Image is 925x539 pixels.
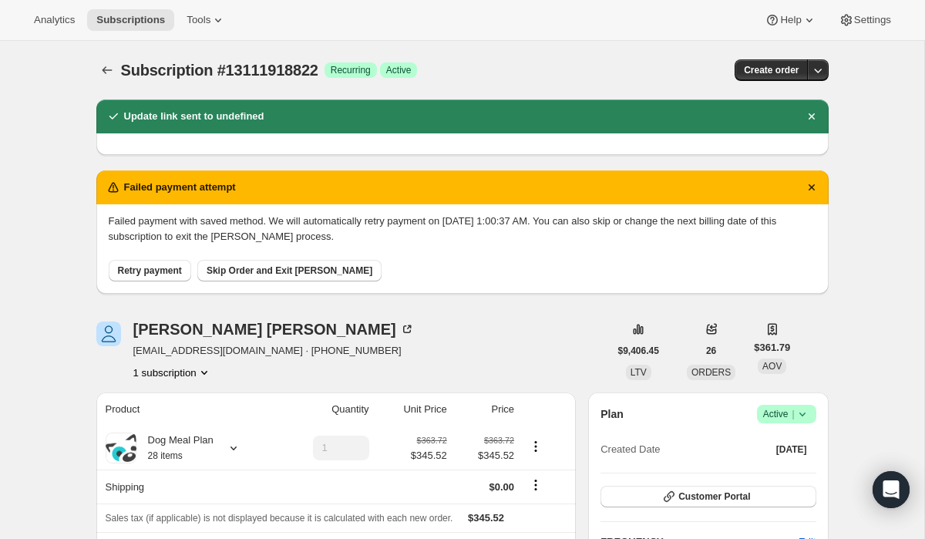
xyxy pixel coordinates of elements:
span: $345.52 [468,512,504,524]
span: Sales tax (if applicable) is not displayed because it is calculated with each new order. [106,513,453,524]
button: Product actions [523,438,548,455]
span: Settings [854,14,891,26]
button: Subscriptions [87,9,174,31]
span: $361.79 [754,340,790,355]
button: Product actions [133,365,212,380]
button: Shipping actions [523,477,548,494]
p: Failed payment with saved method. We will automatically retry payment on [DATE] 1:00:37 AM. You c... [109,214,816,244]
span: Active [763,406,810,422]
div: Open Intercom Messenger [873,471,910,508]
small: $363.72 [417,436,447,445]
span: Analytics [34,14,75,26]
button: Create order [735,59,808,81]
span: ORDERS [691,367,731,378]
span: | [792,408,794,420]
h2: Update link sent to undefined [124,109,264,124]
button: Subscriptions [96,59,118,81]
button: Dismiss notification [801,177,822,198]
span: $345.52 [456,448,514,463]
span: Create order [744,64,799,76]
div: [PERSON_NAME] [PERSON_NAME] [133,322,415,337]
button: 26 [697,340,725,362]
div: Dog Meal Plan [136,433,214,463]
button: Customer Portal [600,486,816,507]
span: Subscription #13111918822 [121,62,318,79]
button: Skip Order and Exit [PERSON_NAME] [197,260,382,281]
span: AOV [762,361,782,372]
h2: Plan [600,406,624,422]
span: 26 [706,345,716,357]
button: Dismiss notification [801,106,822,127]
th: Shipping [96,470,277,504]
span: Subscriptions [96,14,165,26]
span: Skip Order and Exit [PERSON_NAME] [207,264,372,277]
button: $9,406.45 [609,340,668,362]
span: Sophie Hazelton [96,322,121,346]
button: Tools [177,9,235,31]
span: $345.52 [411,448,447,463]
small: 28 items [148,450,183,461]
span: Customer Portal [678,490,750,503]
h2: Failed payment attempt [124,180,236,195]
img: product img [106,434,136,462]
span: Retry payment [118,264,182,277]
span: $0.00 [489,481,515,493]
span: $9,406.45 [618,345,659,357]
span: LTV [631,367,647,378]
small: $363.72 [484,436,514,445]
th: Product [96,392,277,426]
button: Retry payment [109,260,191,281]
span: Active [386,64,412,76]
button: [DATE] [767,439,816,460]
button: Settings [829,9,900,31]
th: Price [452,392,519,426]
button: Analytics [25,9,84,31]
span: [EMAIL_ADDRESS][DOMAIN_NAME] · [PHONE_NUMBER] [133,343,415,359]
th: Unit Price [374,392,452,426]
span: Tools [187,14,210,26]
span: [DATE] [776,443,807,456]
span: Created Date [600,442,660,457]
span: Recurring [331,64,371,76]
button: Help [755,9,826,31]
th: Quantity [277,392,374,426]
span: Help [780,14,801,26]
